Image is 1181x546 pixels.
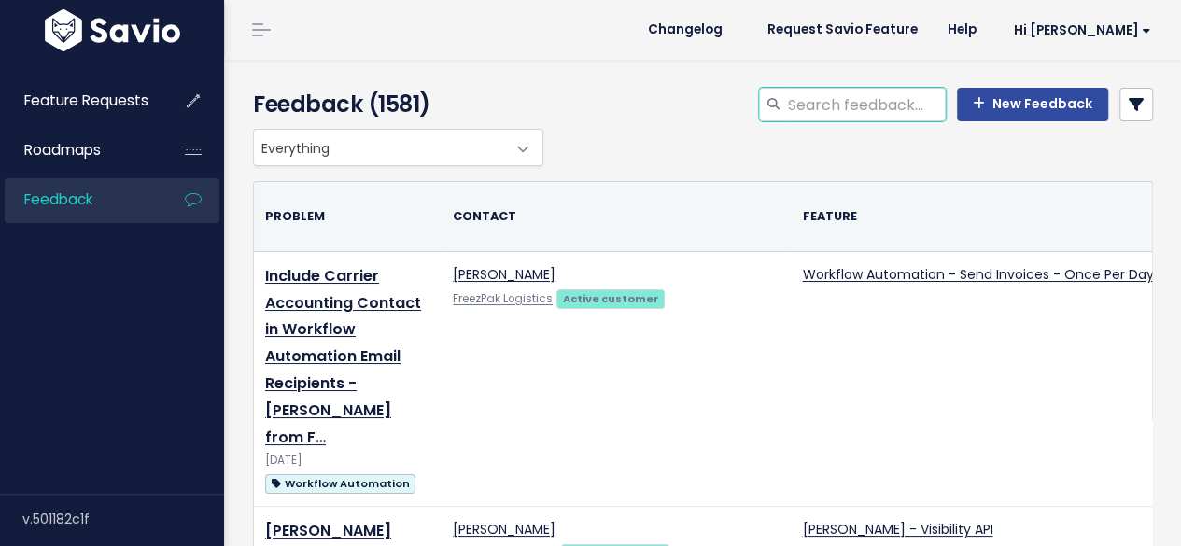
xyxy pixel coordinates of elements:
span: Everything [254,130,505,165]
a: Roadmaps [5,129,155,172]
div: [DATE] [265,451,430,470]
img: logo-white.9d6f32f41409.svg [40,9,185,51]
a: [PERSON_NAME] - Visibility API [802,520,992,539]
span: Feedback [24,189,92,209]
a: Workflow Automation [265,471,415,495]
a: [PERSON_NAME] [453,265,555,284]
a: [PERSON_NAME] [453,520,555,539]
span: Workflow Automation [265,474,415,494]
input: Search feedback... [786,88,946,121]
span: Everything [253,129,543,166]
th: Contact [442,182,791,251]
a: New Feedback [957,88,1108,121]
span: Roadmaps [24,140,101,160]
h4: Feedback (1581) [253,88,535,121]
a: Hi [PERSON_NAME] [991,16,1166,45]
a: Include Carrier Accounting Contact in Workflow Automation Email Recipients - [PERSON_NAME] from F… [265,265,421,448]
a: FreezPak Logistics [453,291,553,306]
span: Changelog [648,23,723,36]
a: Feedback [5,178,155,221]
div: v.501182c1f [22,495,224,543]
span: Hi [PERSON_NAME] [1014,23,1151,37]
a: Feature Requests [5,79,155,122]
a: Workflow Automation - Send Invoices - Once Per Day [802,265,1153,284]
th: Problem [254,182,442,251]
a: Help [933,16,991,44]
a: Request Savio Feature [752,16,933,44]
span: Feature Requests [24,91,148,110]
a: Active customer [556,288,665,307]
strong: Active customer [563,291,659,306]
